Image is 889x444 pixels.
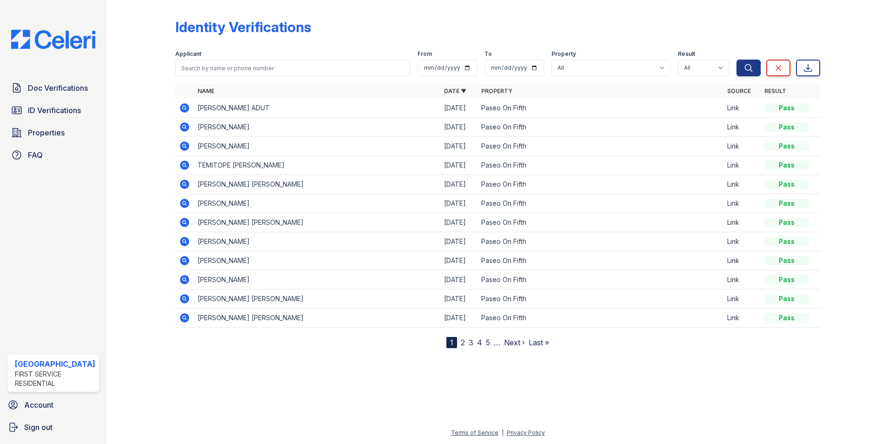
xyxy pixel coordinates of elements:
[764,199,809,208] div: Pass
[551,50,576,58] label: Property
[478,251,724,270] td: Paseo On Fifth
[484,50,492,58] label: To
[469,338,473,347] a: 3
[440,194,478,213] td: [DATE]
[15,370,95,388] div: First Service Residential
[194,270,440,289] td: [PERSON_NAME]
[194,194,440,213] td: [PERSON_NAME]
[723,137,761,156] td: Link
[764,313,809,323] div: Pass
[194,99,440,118] td: [PERSON_NAME] ADUT
[440,175,478,194] td: [DATE]
[440,213,478,232] td: [DATE]
[194,309,440,328] td: [PERSON_NAME] [PERSON_NAME]
[440,309,478,328] td: [DATE]
[7,146,99,164] a: FAQ
[723,175,761,194] td: Link
[175,60,411,76] input: Search by name or phone number
[440,99,478,118] td: [DATE]
[461,338,465,347] a: 2
[4,30,103,49] img: CE_Logo_Blue-a8612792a0a2168367f1c8372b55b34899dd931a85d93a1a3d3e32e68fde9ad4.png
[198,87,214,94] a: Name
[478,156,724,175] td: Paseo On Fifth
[175,19,311,35] div: Identity Verifications
[723,194,761,213] td: Link
[764,256,809,265] div: Pass
[28,127,65,138] span: Properties
[446,337,457,348] div: 1
[418,50,432,58] label: From
[194,175,440,194] td: [PERSON_NAME] [PERSON_NAME]
[440,270,478,289] td: [DATE]
[194,156,440,175] td: TEMITOPE [PERSON_NAME]
[764,237,809,246] div: Pass
[727,87,751,94] a: Source
[478,137,724,156] td: Paseo On Fifth
[440,289,478,309] td: [DATE]
[723,309,761,328] td: Link
[494,337,500,348] span: …
[478,175,724,194] td: Paseo On Fifth
[7,123,99,142] a: Properties
[194,232,440,251] td: [PERSON_NAME]
[478,309,724,328] td: Paseo On Fifth
[175,50,201,58] label: Applicant
[764,218,809,227] div: Pass
[529,338,549,347] a: Last »
[723,270,761,289] td: Link
[440,156,478,175] td: [DATE]
[723,213,761,232] td: Link
[7,101,99,120] a: ID Verifications
[28,82,88,94] span: Doc Verifications
[504,338,525,347] a: Next ›
[478,99,724,118] td: Paseo On Fifth
[24,422,53,433] span: Sign out
[4,396,103,414] a: Account
[15,358,95,370] div: [GEOGRAPHIC_DATA]
[451,429,498,436] a: Terms of Service
[440,251,478,270] td: [DATE]
[194,137,440,156] td: [PERSON_NAME]
[478,232,724,251] td: Paseo On Fifth
[723,251,761,270] td: Link
[444,87,466,94] a: Date ▼
[440,118,478,137] td: [DATE]
[764,141,809,151] div: Pass
[723,232,761,251] td: Link
[477,338,482,347] a: 4
[723,118,761,137] td: Link
[24,399,53,410] span: Account
[4,418,103,437] a: Sign out
[723,156,761,175] td: Link
[478,270,724,289] td: Paseo On Fifth
[478,118,724,137] td: Paseo On Fifth
[678,50,695,58] label: Result
[764,275,809,284] div: Pass
[481,87,512,94] a: Property
[478,289,724,309] td: Paseo On Fifth
[764,87,786,94] a: Result
[28,105,81,116] span: ID Verifications
[194,118,440,137] td: [PERSON_NAME]
[478,194,724,213] td: Paseo On Fifth
[502,429,504,436] div: |
[194,289,440,309] td: [PERSON_NAME] [PERSON_NAME]
[194,251,440,270] td: [PERSON_NAME]
[478,213,724,232] td: Paseo On Fifth
[764,122,809,132] div: Pass
[507,429,545,436] a: Privacy Policy
[194,213,440,232] td: [PERSON_NAME] [PERSON_NAME]
[723,99,761,118] td: Link
[764,103,809,113] div: Pass
[764,180,809,189] div: Pass
[440,232,478,251] td: [DATE]
[486,338,490,347] a: 5
[7,79,99,97] a: Doc Verifications
[764,161,809,170] div: Pass
[723,289,761,309] td: Link
[764,294,809,303] div: Pass
[28,149,43,161] span: FAQ
[440,137,478,156] td: [DATE]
